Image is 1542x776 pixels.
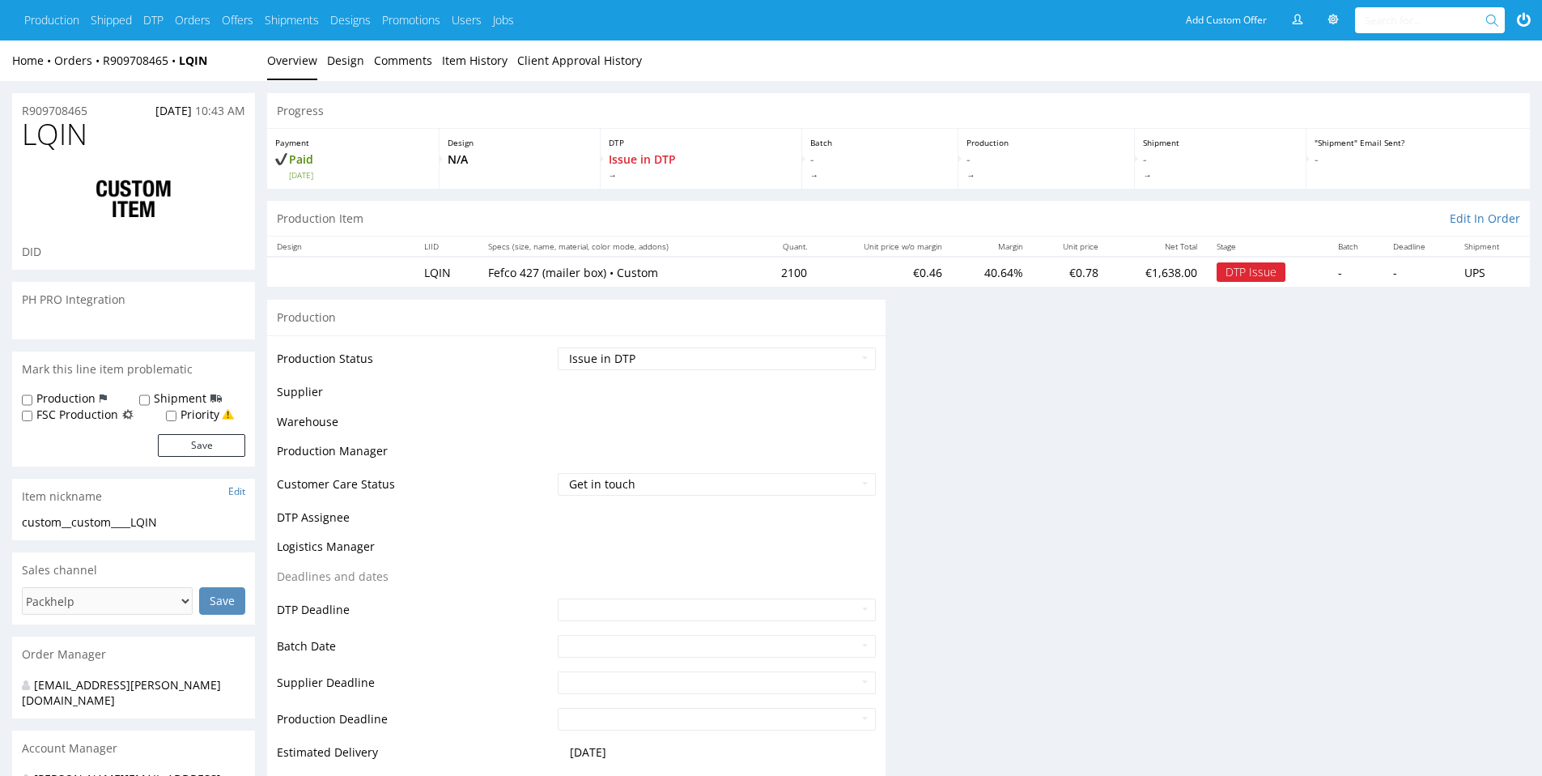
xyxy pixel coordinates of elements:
td: Customer Care Status [277,471,554,508]
td: €0.46 [817,257,952,287]
span: 10:43 AM [195,103,245,118]
th: Stage [1207,237,1328,257]
img: ico-item-custom-a8f9c3db6a5631ce2f509e228e8b95abde266dc4376634de7b166047de09ff05.png [69,167,198,232]
div: PH PRO Integration [12,282,255,318]
a: Offers [222,12,253,28]
td: Batch Date [277,633,554,670]
td: €1,638.00 [1108,257,1206,287]
label: Shipment [154,390,206,407]
p: Production [966,137,1126,148]
a: R909708465 [22,103,87,119]
input: Search for... [1365,7,1489,33]
a: Orders [54,53,103,68]
span: [DATE] [570,744,606,760]
a: Client Approval History [517,41,642,80]
a: Add Custom Offer [1177,7,1276,33]
a: Overview [267,41,317,80]
p: Fefco 427 (mailer box) • Custom [488,265,745,281]
th: LIID [414,237,478,257]
a: Shipped [91,12,132,28]
td: Supplier [277,382,554,412]
a: Edit [228,484,245,498]
p: - [1315,151,1522,168]
p: N/A [448,151,591,168]
a: Edit In Order [1450,211,1520,227]
a: Production [24,12,79,28]
div: custom__custom____LQIN [22,514,245,531]
td: Production Manager [277,441,554,471]
img: yellow_warning_triangle.png [222,408,234,420]
th: Batch [1328,237,1383,257]
td: Production Deadline [277,706,554,743]
a: DTP [143,12,164,28]
div: [EMAIL_ADDRESS][PERSON_NAME][DOMAIN_NAME] [22,677,233,709]
div: Sales channel [12,552,255,588]
img: icon-production-flag.svg [100,390,107,407]
td: - [1383,257,1455,287]
a: Promotions [382,12,440,28]
div: Account Manager [12,731,255,766]
td: Logistics Manager [277,537,554,567]
td: 40.64% [952,257,1032,287]
td: DTP Deadline [277,597,554,633]
div: Mark this line item problematic [12,352,255,387]
td: Estimated Delivery [277,743,554,773]
p: Payment [275,137,431,148]
button: Save [158,434,245,457]
p: "Shipment" Email Sent? [1315,137,1522,148]
th: Specs (size, name, material, color mode, addons) [478,237,754,257]
input: Save [199,587,245,615]
td: UPS [1455,257,1530,287]
a: Orders [175,12,210,28]
a: Home [12,53,54,68]
div: Progress [267,93,1530,129]
span: LQIN [22,118,87,151]
p: Design [448,137,591,148]
td: €0.78 [1033,257,1109,287]
img: icon-shipping-flag.svg [210,390,222,407]
td: Production Status [277,346,554,382]
th: Quant. [754,237,817,257]
a: Item History [442,41,508,80]
a: Design [327,41,364,80]
div: DTP Issue [1217,262,1285,282]
td: DTP Assignee [277,508,554,538]
label: Production [36,390,96,407]
th: Margin [952,237,1032,257]
p: Shipment [1143,137,1297,148]
a: Shipments [265,12,319,28]
span: [DATE] [289,169,431,181]
th: Unit price w/o margin [817,237,952,257]
span: [DATE] [155,103,192,118]
th: Deadline [1383,237,1455,257]
td: Deadlines and dates [277,567,554,597]
label: FSC Production [36,407,118,423]
td: LQIN [414,257,478,287]
a: Designs [330,12,371,28]
a: Comments [374,41,432,80]
th: Unit price [1033,237,1109,257]
a: R909708465 [103,53,179,68]
th: Design [267,237,414,257]
td: - [1328,257,1383,287]
a: Jobs [493,12,514,28]
div: Order Manager [12,637,255,672]
a: Users [452,12,482,28]
th: Net Total [1108,237,1206,257]
label: Priority [181,407,219,423]
td: Supplier Deadline [277,670,554,706]
p: Issue in DTP [609,151,793,181]
p: Batch [810,137,949,148]
td: 2100 [754,257,817,287]
p: - [810,151,949,181]
p: Production Item [277,211,363,227]
p: DTP [609,137,793,148]
p: Paid [275,151,431,181]
a: LQIN [179,53,207,68]
th: Shipment [1455,237,1530,257]
div: Item nickname [12,479,255,514]
img: icon-fsc-production-flag.svg [122,407,134,423]
div: Production [267,299,886,335]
